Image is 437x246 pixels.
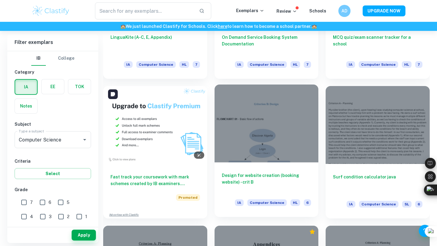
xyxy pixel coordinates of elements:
[110,34,200,54] h6: LinguaKite (A-C, E, Appendix)
[103,86,207,164] img: Thumbnail
[31,51,46,66] button: IB
[290,199,300,206] span: HL
[326,86,430,218] a: Surf condition calculator javaIAComputer ScienceSL6
[68,79,91,94] button: TOK
[222,34,311,54] h6: On Demand Service Booking System Documentation
[363,5,405,16] button: UPGRADE NOW
[42,79,64,94] button: EE
[15,158,91,165] h6: Criteria
[95,2,194,19] input: Search for any exemplars...
[236,7,264,14] p: Exemplars
[333,34,422,54] h6: MCQ quiz/exam scanner tracker for a school
[304,199,311,206] span: 6
[49,213,52,220] span: 3
[49,199,51,206] span: 6
[333,174,422,194] h6: Surf condition calculator java
[338,5,351,17] button: AD
[15,121,91,128] h6: Subject
[304,61,311,68] span: 7
[136,61,176,68] span: Computer Science
[290,61,300,68] span: HL
[80,135,89,144] button: Open
[276,8,297,15] p: Review
[1,23,436,30] h6: We just launched Clastify for Schools. Click to learn how to become a school partner.
[193,61,200,68] span: 7
[15,80,37,94] button: IA
[120,24,126,29] span: 🏫
[312,24,317,29] span: 🏫
[85,213,87,220] span: 1
[72,230,96,241] button: Apply
[419,225,431,237] button: Help and Feedback
[176,194,200,201] span: Promoted
[110,174,200,187] h6: Fast track your coursework with mark schemes created by IB examiners. Upgrade now
[347,201,355,208] span: IA
[235,61,244,68] span: IA
[247,61,287,68] span: Computer Science
[218,24,227,29] a: here
[15,186,91,193] h6: Grade
[402,61,412,68] span: HL
[235,199,244,206] span: IA
[402,201,412,208] span: SL
[15,69,91,75] h6: Category
[67,213,69,220] span: 2
[415,201,422,208] span: 6
[415,61,422,68] span: 7
[215,86,319,218] a: Design for website creation (booking website) - crit BIAComputer ScienceHL6
[15,99,37,113] button: Notes
[109,213,139,217] a: Advertise with Clastify
[359,201,398,208] span: Computer Science
[222,172,311,192] h6: Design for website creation (booking website) - crit B
[341,8,348,14] h6: AD
[30,199,33,206] span: 7
[30,213,33,220] span: 4
[67,199,69,206] span: 5
[58,51,74,66] button: College
[247,199,287,206] span: Computer Science
[32,5,70,17] img: Clastify logo
[179,61,189,68] span: HL
[124,61,133,68] span: IA
[15,168,91,179] button: Select
[346,61,355,68] span: IA
[31,51,74,66] div: Filter type choice
[7,34,98,51] h6: Filter exemplars
[309,229,315,235] div: Premium
[19,128,44,134] label: Type a subject
[359,61,398,68] span: Computer Science
[309,8,326,13] a: Schools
